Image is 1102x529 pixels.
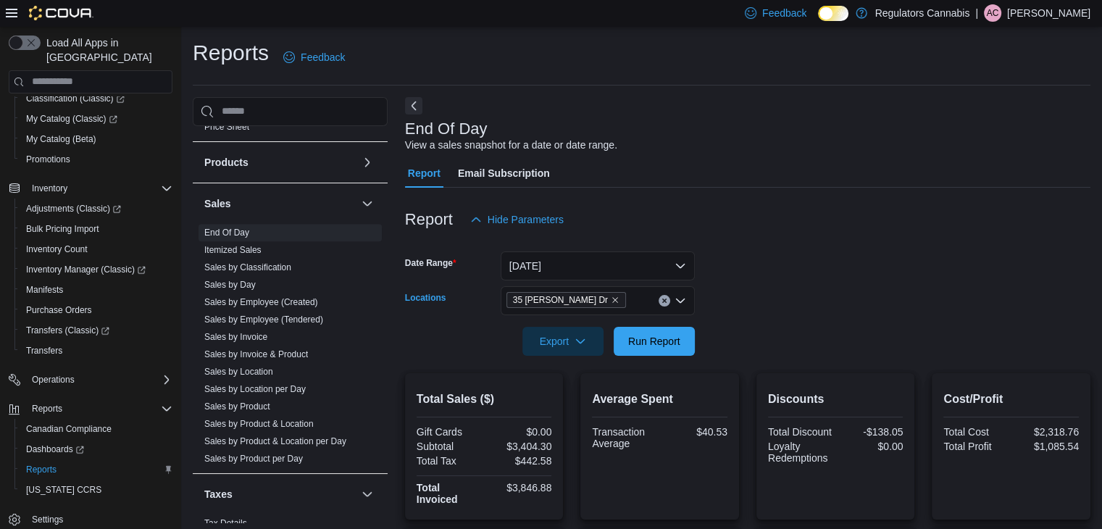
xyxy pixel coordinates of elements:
p: | [975,4,978,22]
span: Washington CCRS [20,481,172,499]
span: 35 [PERSON_NAME] Dr [513,293,608,307]
div: Total Cost [943,426,1008,438]
div: $1,085.54 [1014,441,1079,452]
a: Sales by Product [204,401,270,412]
a: Sales by Product & Location per Day [204,436,346,446]
div: Loyalty Redemptions [768,441,832,464]
span: Inventory Manager (Classic) [20,261,172,278]
button: [US_STATE] CCRS [14,480,178,500]
a: Transfers [20,342,68,359]
a: Classification (Classic) [20,90,130,107]
span: Transfers (Classic) [20,322,172,339]
div: $40.53 [663,426,727,438]
label: Locations [405,292,446,304]
span: Transfers [20,342,172,359]
a: Settings [26,511,69,528]
div: Total Profit [943,441,1008,452]
button: Reports [26,400,68,417]
div: Total Discount [768,426,832,438]
span: Dashboards [26,443,84,455]
span: Bulk Pricing Import [20,220,172,238]
a: Sales by Employee (Created) [204,297,318,307]
div: $0.00 [838,441,903,452]
span: Purchase Orders [20,301,172,319]
span: Reports [32,403,62,415]
span: My Catalog (Beta) [26,133,96,145]
button: Inventory [26,180,73,197]
button: Clear input [659,295,670,307]
span: Bulk Pricing Import [26,223,99,235]
a: Transfers (Classic) [20,322,115,339]
span: Reports [26,464,57,475]
span: Sales by Invoice [204,331,267,343]
div: $2,318.76 [1014,426,1079,438]
button: Canadian Compliance [14,419,178,439]
a: Inventory Manager (Classic) [20,261,151,278]
span: Operations [26,371,172,388]
button: My Catalog (Beta) [14,129,178,149]
div: Total Tax [417,455,481,467]
h3: Report [405,211,453,228]
a: Purchase Orders [20,301,98,319]
button: Taxes [359,486,376,503]
span: Email Subscription [458,159,550,188]
button: Sales [359,195,376,212]
span: Purchase Orders [26,304,92,316]
span: Inventory Manager (Classic) [26,264,146,275]
span: My Catalog (Beta) [20,130,172,148]
span: Sales by Product & Location [204,418,314,430]
h3: Taxes [204,487,233,501]
a: Sales by Location [204,367,273,377]
button: Operations [3,370,178,390]
span: My Catalog (Classic) [20,110,172,128]
a: Adjustments (Classic) [14,199,178,219]
span: 35 Amy Croft Dr [506,292,626,308]
div: Sales [193,224,388,473]
button: Products [204,155,356,170]
a: Adjustments (Classic) [20,200,127,217]
a: Sales by Classification [204,262,291,272]
button: Purchase Orders [14,300,178,320]
strong: Total Invoiced [417,482,458,505]
a: Sales by Location per Day [204,384,306,394]
div: $0.00 [487,426,551,438]
span: Reports [20,461,172,478]
span: Sales by Employee (Created) [204,296,318,308]
div: Pricing [193,118,388,141]
span: AC [987,4,999,22]
button: Reports [3,399,178,419]
span: Dashboards [20,441,172,458]
span: Sales by Employee (Tendered) [204,314,323,325]
a: My Catalog (Beta) [20,130,102,148]
div: $3,846.88 [487,482,551,493]
span: End Of Day [204,227,249,238]
a: Tax Details [204,518,247,528]
span: Sales by Day [204,279,256,291]
a: [US_STATE] CCRS [20,481,107,499]
span: Run Report [628,334,680,349]
a: My Catalog (Classic) [14,109,178,129]
h1: Reports [193,38,269,67]
div: Ashlee Campeau [984,4,1001,22]
a: Itemized Sales [204,245,262,255]
button: Bulk Pricing Import [14,219,178,239]
button: Run Report [614,327,695,356]
div: $442.58 [487,455,551,467]
h2: Total Sales ($) [417,391,552,408]
button: [DATE] [501,251,695,280]
span: Inventory Count [20,241,172,258]
a: Sales by Employee (Tendered) [204,315,323,325]
button: Next [405,97,422,114]
h2: Average Spent [592,391,727,408]
input: Dark Mode [818,6,848,21]
span: Export [531,327,595,356]
span: Manifests [26,284,63,296]
a: Classification (Classic) [14,88,178,109]
span: [US_STATE] CCRS [26,484,101,496]
a: Dashboards [20,441,90,458]
a: Sales by Product & Location [204,419,314,429]
a: Canadian Compliance [20,420,117,438]
span: Inventory [26,180,172,197]
a: Sales by Product per Day [204,454,303,464]
h2: Cost/Profit [943,391,1079,408]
